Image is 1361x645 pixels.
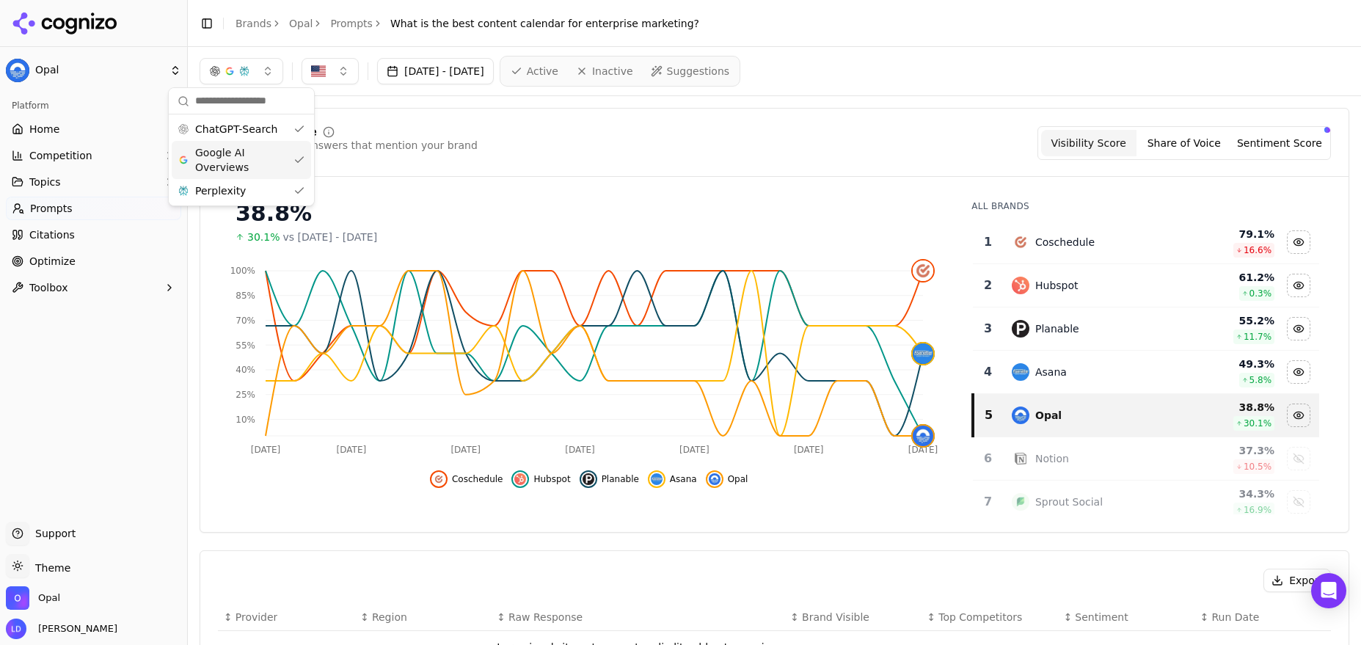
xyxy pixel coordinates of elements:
span: Optimize [29,254,76,269]
button: Toolbox [6,276,181,299]
tspan: [DATE] [794,445,824,455]
a: Brands [236,18,271,29]
span: ChatGPT-Search [195,122,277,136]
span: Opal [38,591,60,605]
button: Hide asana data [648,470,697,488]
div: Suggestions [169,114,314,205]
div: 34.3 % [1185,487,1274,501]
div: 61.2 % [1185,270,1274,285]
tr: 1coscheduleCoschedule79.1%16.6%Hide coschedule data [973,221,1319,264]
img: planable [1012,320,1029,338]
tr: 2hubspotHubspot61.2%0.3%Hide hubspot data [973,264,1319,307]
button: Hide hubspot data [511,470,570,488]
span: Provider [236,610,278,624]
div: 55.2 % [1185,313,1274,328]
div: ↕Top Competitors [927,610,1051,624]
button: Show sprout social data [1287,490,1310,514]
a: Suggestions [643,59,737,83]
span: Inactive [592,64,633,79]
div: Notion [1035,451,1069,466]
img: hubspot [1012,277,1029,294]
a: Citations [6,223,181,247]
tspan: 40% [236,365,255,375]
span: Google AI Overviews [195,145,288,175]
button: Open user button [6,619,117,639]
div: All Brands [971,200,1319,212]
a: Home [6,117,181,141]
img: Opal [6,59,29,82]
th: Brand Visible [784,604,921,631]
img: asana [913,343,933,364]
div: Coschedule [1035,235,1095,249]
span: Opal [35,64,164,77]
img: asana [651,473,663,485]
img: US [311,64,326,79]
tspan: [DATE] [337,445,367,455]
tspan: 10% [236,415,255,425]
span: Topics [29,175,61,189]
img: notion [1012,450,1029,467]
span: Sentiment [1075,610,1128,624]
span: vs [DATE] - [DATE] [282,230,377,244]
a: Prompts [6,197,181,220]
span: Perplexity [195,183,246,198]
img: opal [709,473,720,485]
tspan: 55% [236,340,255,351]
th: Sentiment [1058,604,1194,631]
div: Platform [6,94,181,117]
div: 49.3 % [1185,357,1274,371]
button: Topics [6,170,181,194]
span: 16.9 % [1244,504,1271,516]
tspan: 25% [236,390,255,400]
tr: 5opalOpal38.8%30.1%Hide opal data [973,394,1319,437]
button: Sentiment Score [1232,130,1327,156]
div: Planable [1035,321,1079,336]
a: Active [503,59,566,83]
span: Brand Visible [802,610,869,624]
button: Hide planable data [580,470,639,488]
span: Top Competitors [938,610,1022,624]
button: Hide coschedule data [1287,230,1310,254]
div: 79.1 % [1185,227,1274,241]
img: opal [913,426,933,446]
th: Raw Response [491,604,784,631]
span: Home [29,122,59,136]
nav: breadcrumb [236,16,699,31]
div: Open Intercom Messenger [1311,573,1346,608]
img: Lee Dussinger [6,619,26,639]
img: coschedule [913,260,933,281]
span: Coschedule [452,473,503,485]
div: ↕Brand Visible [790,610,915,624]
div: ↕Raw Response [497,610,778,624]
div: 4 [979,363,997,381]
div: 38.8% [236,200,942,227]
a: Inactive [569,59,641,83]
tspan: [DATE] [565,445,595,455]
div: Percentage of AI answers that mention your brand [218,138,478,153]
div: ↕Sentiment [1064,610,1189,624]
img: planable [583,473,594,485]
tr: 7sprout socialSprout Social34.3%16.9%Show sprout social data [973,481,1319,524]
button: Competition [6,144,181,167]
div: 37.3 % [1185,443,1274,458]
tspan: [DATE] [450,445,481,455]
div: 5 [980,407,997,424]
th: Top Competitors [921,604,1057,631]
div: ↕Region [360,610,485,624]
div: 6 [979,450,997,467]
span: 16.6 % [1244,244,1271,256]
a: Optimize [6,249,181,273]
div: Asana [1035,365,1067,379]
button: Hide coschedule data [430,470,503,488]
span: What is the best content calendar for enterprise marketing? [390,16,699,31]
tspan: [DATE] [679,445,709,455]
span: 30.1 % [1244,418,1271,429]
tr: 6notionNotion37.3%10.5%Show notion data [973,437,1319,481]
span: Active [527,64,558,79]
img: coschedule [433,473,445,485]
span: 11.7 % [1244,331,1271,343]
tspan: 70% [236,316,255,326]
th: Run Date [1194,604,1331,631]
img: Opal [6,586,29,610]
tr: 4asanaAsana49.3%5.8%Hide asana data [973,351,1319,394]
